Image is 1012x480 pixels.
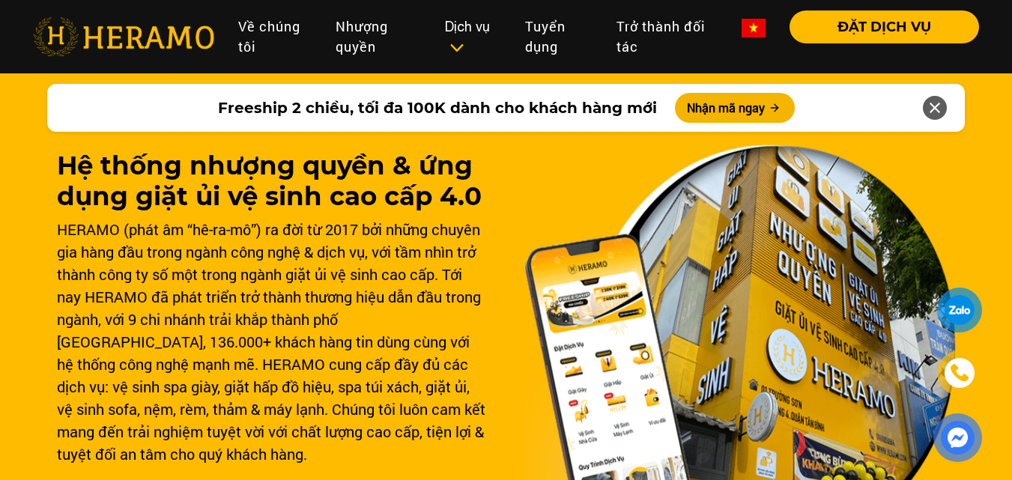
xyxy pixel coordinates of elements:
button: Nhận mã ngay [675,93,795,123]
a: Tuyển dụng [513,10,605,63]
span: Freeship 2 chiều, tối đa 100K dành cho khách hàng mới [218,97,657,119]
h1: Hệ thống nhượng quyền & ứng dụng giặt ủi vệ sinh cao cấp 4.0 [57,151,488,212]
a: phone-icon [939,353,980,393]
a: Trở thành đối tác [605,10,730,63]
img: phone-icon [951,365,968,381]
div: Dịch vụ [445,16,501,57]
a: ĐẶT DỊCH VỤ [778,20,979,34]
a: Nhượng quyền [324,10,433,63]
button: ĐẶT DỊCH VỤ [790,10,979,43]
div: HERAMO (phát âm “hê-ra-mô”) ra đời từ 2017 bởi những chuyên gia hàng đầu trong ngành công nghệ & ... [57,218,488,465]
img: vn-flag.png [742,19,766,37]
img: subToggleIcon [449,40,464,55]
img: heramo-logo.png [33,17,214,56]
a: Về chúng tôi [226,10,324,63]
